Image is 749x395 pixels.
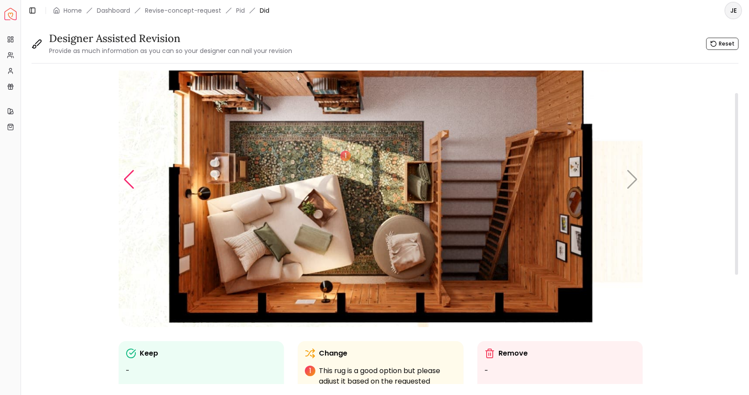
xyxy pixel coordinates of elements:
[340,151,351,161] div: 1
[49,46,292,55] small: Provide as much information as you can so your designer can nail your revision
[119,32,643,327] img: 68aa2ab67d489a001362b891
[53,6,269,15] nav: breadcrumb
[305,366,315,376] p: 1
[706,38,738,50] button: Reset
[97,6,130,15] a: Dashboard
[126,366,277,376] ul: -
[4,8,17,20] a: Spacejoy
[484,366,636,376] ul: -
[49,32,292,46] h3: Designer Assisted Revision
[260,6,269,15] span: Did
[724,2,742,19] button: JE
[119,32,643,327] div: 5 / 5
[119,32,642,327] div: Carousel
[123,170,135,189] div: Previous slide
[498,348,528,359] p: Remove
[236,6,245,15] a: Pid
[64,6,82,15] a: Home
[725,3,741,18] span: JE
[319,348,347,359] p: Change
[145,6,221,15] a: Revise-concept-request
[4,8,17,20] img: Spacejoy Logo
[140,348,158,359] p: Keep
